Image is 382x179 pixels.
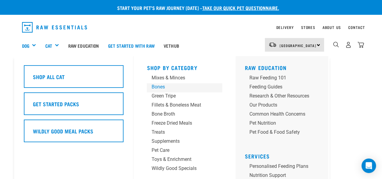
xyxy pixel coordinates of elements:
a: Research & Other Resources [245,92,323,101]
a: Treats [147,129,222,138]
a: Toys & Enrichment [147,156,222,165]
div: Green Tripe [151,92,208,100]
a: Wildly Good Specials [147,165,222,174]
img: home-icon@2x.png [358,42,364,48]
a: Dog [22,42,29,49]
h5: Wildly Good Meal Packs [33,127,93,135]
div: Pet Care [151,147,208,154]
div: Open Intercom Messenger [361,158,376,173]
a: Green Tripe [147,92,222,101]
a: Bones [147,83,222,92]
div: Pet Food & Food Safety [249,129,309,136]
span: [GEOGRAPHIC_DATA] [280,44,316,46]
div: Freeze Dried Meals [151,120,208,127]
div: Wildly Good Specials [151,165,208,172]
a: Pet Nutrition [245,120,323,129]
a: Stores [301,26,315,28]
nav: dropdown navigation [17,20,365,35]
a: Mixes & Minces [147,74,222,83]
div: Common Health Concerns [249,110,309,118]
div: Supplements [151,138,208,145]
a: take our quick pet questionnaire. [202,6,279,9]
div: Research & Other Resources [249,92,309,100]
a: Bone Broth [147,110,222,120]
a: Our Products [245,101,323,110]
div: Feeding Guides [249,83,309,91]
a: Pet Care [147,147,222,156]
a: Cat [45,42,52,49]
img: user.png [345,42,352,48]
div: Bone Broth [151,110,208,118]
div: Fillets & Boneless Meat [151,101,208,109]
div: Raw Feeding 101 [249,74,309,82]
img: Raw Essentials Logo [22,22,87,33]
a: Raw Education [63,34,103,58]
a: Vethub [159,34,184,58]
a: Common Health Concerns [245,110,323,120]
a: Fillets & Boneless Meat [147,101,222,110]
a: Supplements [147,138,222,147]
a: Shop All Cat [24,65,124,92]
img: home-icon-1@2x.png [333,42,339,47]
div: Toys & Enrichment [151,156,208,163]
a: Personalised Feeding Plans [245,163,323,172]
a: Delivery [276,26,294,28]
a: Freeze Dried Meals [147,120,222,129]
div: Mixes & Minces [151,74,208,82]
h5: Get Started Packs [33,100,79,108]
a: About Us [322,26,341,28]
h5: Services [245,153,323,158]
a: Get started with Raw [104,34,159,58]
a: Raw Education [245,66,287,69]
h5: Shop By Category [147,65,222,69]
a: Get Started Packs [24,92,124,120]
a: Raw Feeding 101 [245,74,323,83]
div: Pet Nutrition [249,120,309,127]
div: Treats [151,129,208,136]
h5: Shop All Cat [33,73,64,81]
a: Wildly Good Meal Packs [24,120,124,147]
a: Pet Food & Food Safety [245,129,323,138]
div: Bones [151,83,208,91]
div: Our Products [249,101,309,109]
a: Feeding Guides [245,83,323,92]
a: Contact [348,26,365,28]
img: van-moving.png [268,42,277,47]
